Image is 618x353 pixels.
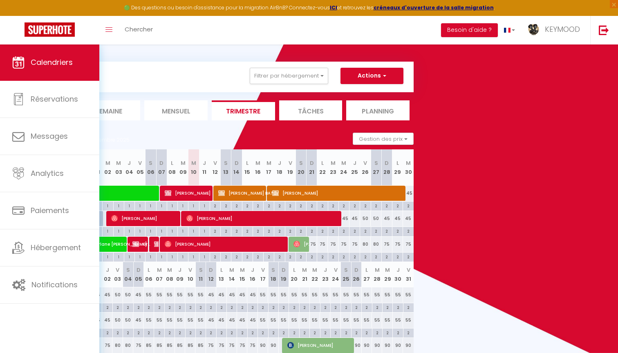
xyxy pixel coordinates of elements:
[237,287,247,302] div: 45
[77,100,141,120] li: Semaine
[221,202,231,209] div: 2
[310,262,320,287] th: 22
[164,262,175,287] th: 08
[266,159,271,167] abbr: M
[135,202,145,209] div: 1
[105,159,110,167] abbr: M
[392,227,403,235] div: 2
[103,253,113,260] div: 1
[167,266,172,274] abbr: M
[221,253,231,260] div: 2
[175,303,185,311] div: 2
[339,227,349,235] div: 2
[175,262,185,287] th: 09
[251,266,254,274] abbr: J
[403,262,414,287] th: 31
[116,159,121,167] abbr: M
[231,202,242,209] div: 2
[235,159,239,167] abbr: D
[106,266,109,274] abbr: J
[178,227,188,235] div: 1
[381,211,392,226] div: 45
[403,149,414,186] th: 30
[25,22,75,37] img: Super Booking
[310,287,320,302] div: 55
[133,262,143,287] th: 05
[299,159,303,167] abbr: S
[372,262,382,287] th: 28
[441,23,498,37] button: Besoin d'aide ?
[344,266,348,274] abbr: S
[339,202,349,209] div: 2
[119,16,159,44] a: Chercher
[102,287,112,302] div: 45
[382,253,392,260] div: 2
[157,266,162,274] abbr: M
[132,236,151,252] span: Orlane [PERSON_NAME]
[385,159,389,167] abbr: D
[206,262,216,287] th: 12
[112,262,123,287] th: 03
[341,159,346,167] abbr: M
[103,227,113,235] div: 1
[328,202,338,209] div: 2
[178,253,188,260] div: 1
[242,253,253,260] div: 2
[242,202,253,209] div: 2
[403,237,414,252] div: 75
[299,287,309,302] div: 55
[289,287,299,302] div: 55
[324,266,327,274] abbr: J
[360,237,371,252] div: 80
[218,185,278,201] span: [PERSON_NAME] BATTERY
[31,280,78,290] span: Notifications
[146,149,156,186] th: 06
[403,253,414,260] div: 2
[156,149,167,186] th: 07
[320,287,330,302] div: 55
[164,287,175,302] div: 55
[392,202,403,209] div: 2
[113,149,124,186] th: 03
[167,227,177,235] div: 1
[274,149,285,186] th: 18
[111,211,199,226] span: [PERSON_NAME]
[328,149,338,186] th: 23
[123,262,133,287] th: 04
[229,266,234,274] abbr: M
[102,303,112,311] div: 2
[157,227,167,235] div: 1
[392,211,403,226] div: 45
[363,159,367,167] abbr: V
[124,202,134,209] div: 1
[157,253,167,260] div: 1
[114,202,124,209] div: 1
[302,266,307,274] abbr: M
[317,253,327,260] div: 2
[221,227,231,235] div: 2
[178,149,188,186] th: 09
[374,159,378,167] abbr: S
[307,149,317,186] th: 21
[112,287,123,302] div: 50
[282,266,286,274] abbr: D
[341,262,351,287] th: 25
[371,227,381,235] div: 2
[293,266,296,274] abbr: L
[253,227,263,235] div: 2
[220,266,223,274] abbr: L
[527,23,540,36] img: ...
[371,149,381,186] th: 27
[279,287,289,302] div: 55
[178,266,181,274] abbr: J
[185,262,195,287] th: 10
[340,68,403,84] button: Actions
[102,262,112,287] th: 02
[403,287,414,302] div: 55
[195,287,206,302] div: 55
[124,253,134,260] div: 1
[181,159,186,167] abbr: M
[114,227,124,235] div: 1
[135,149,146,186] th: 05
[268,287,278,302] div: 55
